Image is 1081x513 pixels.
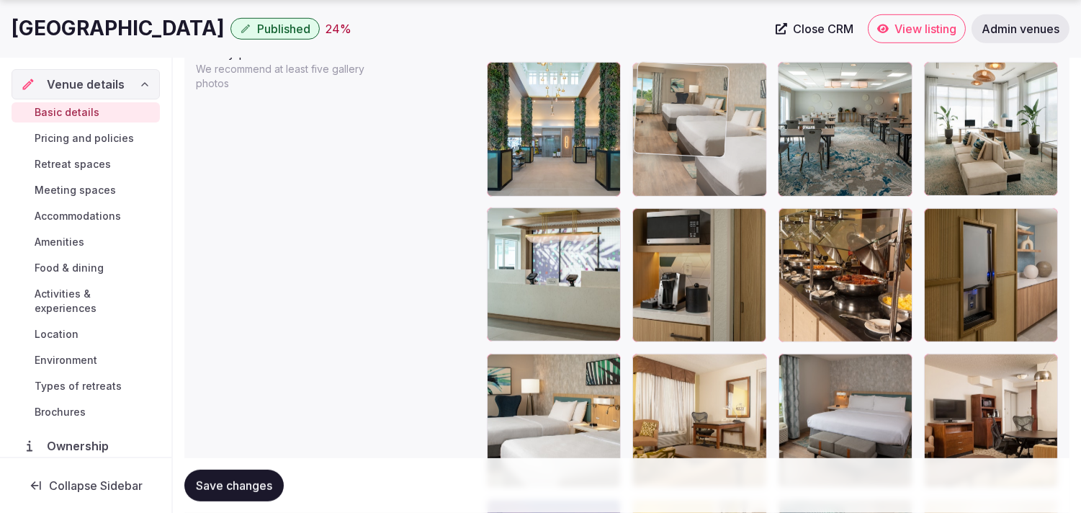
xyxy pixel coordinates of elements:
div: fi4UlJ7SJEGA0YYfK25tRg_ORLAH_FRONT_DESK_05.jpg.jpg?h=3602&w=5400 [487,208,621,342]
button: 24% [326,20,351,37]
a: Pricing and policies [12,128,160,148]
a: Location [12,324,160,344]
a: Amenities [12,232,160,252]
a: Meeting spaces [12,180,160,200]
button: Save changes [184,470,284,501]
a: Close CRM [767,14,862,43]
div: c04AJcXUe06PD5IPds2sJQ_ORLAH_Q2_16.jpg.jpg?h=3602&w=5400 [632,63,766,197]
span: Accommodations [35,209,121,223]
div: xZ1WTGFWrEKjJJg2I2hYUg_Hilton%20Garden%20Inn%20Orlando%20Airport%20-%20Breakfast%20Buffet%202.jpg... [779,208,912,342]
div: yTuEljxsvkahNEFKbGqCw_Hilton%20Garden%20Inn%20Orlando%20Airport%20-%20Suite.jpg.jpg?h=3836&w=5733 [632,354,766,488]
a: View listing [868,14,966,43]
a: Retreat spaces [12,154,160,174]
span: Brochures [35,405,86,419]
span: Published [257,22,310,36]
div: RQ9Qu2QoUSplEklEG5ihA_ORLAH_BUSINESS_CENTER_07.jpg.jpg?h=3602&w=5400 [924,62,1058,196]
span: Types of retreats [35,379,122,393]
span: Retreat spaces [35,157,111,171]
div: 90fygJHa2US1WI19r5xNAg_ORLAH_LOBBY_03.jpg.jpg?h=3602&w=5400 [487,62,621,196]
a: Activities & experiences [12,284,160,318]
span: Close CRM [793,22,853,36]
button: Published [230,18,320,40]
a: Types of retreats [12,376,160,396]
a: Environment [12,350,160,370]
a: Basic details [12,102,160,122]
span: Meeting spaces [35,183,116,197]
span: Amenities [35,235,84,249]
span: Ownership [47,437,115,455]
span: Basic details [35,105,99,120]
h1: [GEOGRAPHIC_DATA] [12,14,225,43]
span: Environment [35,353,97,367]
span: Activities & experiences [35,287,154,316]
div: d243GPNyUU2ZQO88uAQxwg_Hilton%20Garden%20Inn%20Orlando%20Airport%20-%20Suite%20Amenities.jpg.jpg?... [924,354,1058,488]
div: 24 % [326,20,351,37]
a: Brochures [12,402,160,422]
div: NhBvEWbi0qdM7NXRvtUnQ_ORLAH_MEETING_ROOM_37.jpg.jpg?h=3602&w=5400 [778,62,912,196]
span: Venue details [47,76,125,93]
button: Collapse Sidebar [12,470,160,501]
span: Location [35,327,79,342]
img: c04AJcXUe06PD5IPds2sJQ_ORLAH_Q2_16.jpg.jpg?h=3602&w=5400 [633,62,728,157]
span: Admin venues [982,22,1059,36]
span: Collapse Sidebar [49,478,143,493]
span: Pricing and policies [35,131,134,146]
div: nsKuvHGT06rbaW7mGXPw_ORLAH_WATER_STATION_30.jpg.jpg?h=3602&w=5400 [924,208,1058,342]
p: We recommend at least five gallery photos [196,62,380,91]
a: Admin venues [972,14,1069,43]
span: Save changes [196,478,272,493]
span: View listing [894,22,956,36]
a: Ownership [12,431,160,461]
div: rOsFQ1wRL0CTJdgFFOF0Vw_ORLAH_KIRRU1_29.jpg.jpg?h=3602&w=5400 [779,354,912,488]
div: VKHk0i5cJUqlA3naCVkUsQ_ORLAH_K1_21.jpg.jpg?h=3602&w=5400 [632,208,766,342]
span: Food & dining [35,261,104,275]
div: VlXWxis0S0eP7JI3ilsaww_ORLAH_Q2_14.jpg.jpg?h=3602&w=5400 [487,354,621,488]
a: Food & dining [12,258,160,278]
a: Accommodations [12,206,160,226]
